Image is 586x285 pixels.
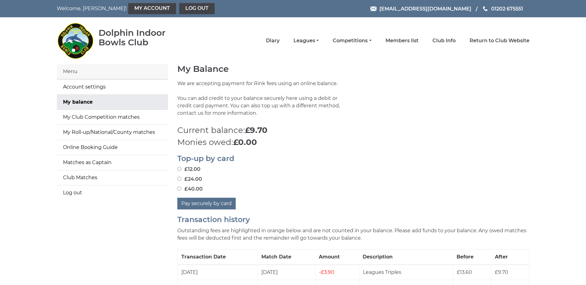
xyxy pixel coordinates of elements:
img: Dolphin Indoor Bowls Club [57,19,94,62]
div: Dolphin Indoor Bowls Club [99,28,185,47]
img: Phone us [483,6,487,11]
input: £24.00 [177,177,181,181]
a: Phone us 01202 675551 [482,5,523,13]
p: We are accepting payment for Rink fees using an online balance. You can add credit to your balanc... [177,80,349,124]
img: Email [370,6,377,11]
span: [EMAIL_ADDRESS][DOMAIN_NAME] [379,6,471,11]
th: Description [359,249,453,265]
a: My Account [128,3,176,14]
span: 01202 675551 [491,6,523,11]
th: Match Date [258,249,315,265]
p: Current balance: [177,124,529,136]
p: Outstanding fees are highlighted in orange below and are not counted in your balance. Please add ... [177,227,529,242]
a: Log out [179,3,215,14]
a: Log out [57,185,168,200]
th: Amount [315,249,359,265]
a: Diary [266,37,280,44]
th: Transaction Date [177,249,258,265]
label: £40.00 [177,185,203,193]
a: Club Info [432,37,456,44]
button: Pay securely by card [177,198,236,209]
td: Leagues Triples [359,265,453,280]
h1: My Balance [177,64,529,74]
strong: £0.00 [233,137,257,147]
a: Competitions [333,37,371,44]
a: Club Matches [57,170,168,185]
th: After [491,249,529,265]
span: £9.70 [495,269,508,275]
a: My Club Competition matches [57,110,168,125]
h2: Top-up by card [177,155,529,163]
span: £3.90 [319,269,334,275]
strong: £9.70 [245,125,268,135]
input: £12.00 [177,167,181,171]
a: Matches as Captain [57,155,168,170]
p: Monies owed: [177,136,529,148]
a: My Roll-up/National/County matches [57,125,168,140]
a: Email [EMAIL_ADDRESS][DOMAIN_NAME] [370,5,471,13]
a: Return to Club Website [470,37,529,44]
span: £13.60 [457,269,472,275]
a: Members list [386,37,419,44]
label: £24.00 [177,176,202,183]
th: Before [453,249,491,265]
nav: Welcome, [PERSON_NAME]! [57,3,248,14]
a: Leagues [293,37,319,44]
label: £12.00 [177,166,200,173]
a: Online Booking Guide [57,140,168,155]
a: My balance [57,95,168,109]
div: Menu [57,64,168,79]
input: £40.00 [177,187,181,191]
h2: Transaction history [177,216,529,224]
a: Account settings [57,80,168,94]
td: [DATE] [177,265,258,280]
td: [DATE] [258,265,315,280]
